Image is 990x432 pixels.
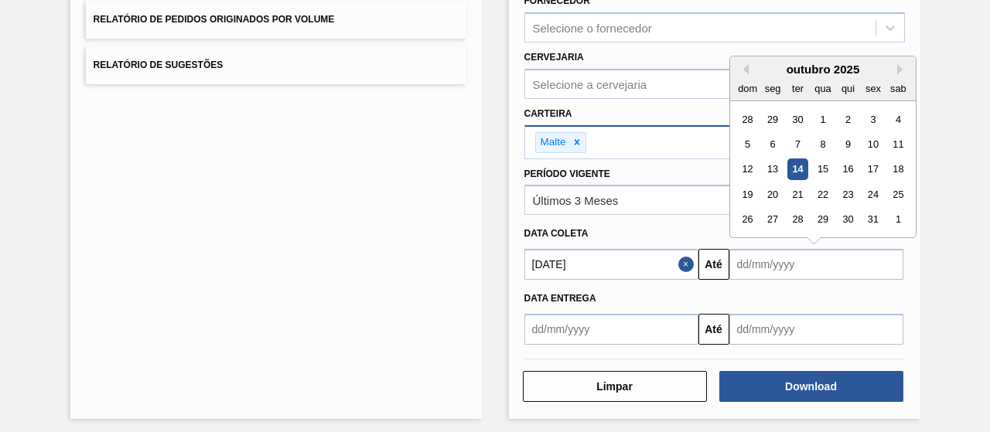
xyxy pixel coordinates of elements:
div: Choose sábado, 18 de outubro de 2025 [887,159,908,180]
div: Choose terça-feira, 28 de outubro de 2025 [787,209,807,230]
div: outubro 2025 [730,63,916,76]
button: Next Month [897,64,908,75]
div: sex [862,78,883,99]
label: Carteira [524,108,572,119]
div: Choose domingo, 12 de outubro de 2025 [737,159,758,180]
div: Choose domingo, 5 de outubro de 2025 [737,134,758,155]
input: dd/mm/yyyy [524,249,698,280]
div: Choose sábado, 1 de novembro de 2025 [887,209,908,230]
div: Choose domingo, 28 de setembro de 2025 [737,109,758,130]
button: Previous Month [738,64,749,75]
div: Choose sábado, 11 de outubro de 2025 [887,134,908,155]
div: Choose terça-feira, 14 de outubro de 2025 [787,159,807,180]
div: Choose domingo, 19 de outubro de 2025 [737,184,758,205]
div: Choose sábado, 4 de outubro de 2025 [887,109,908,130]
div: Choose sexta-feira, 31 de outubro de 2025 [862,209,883,230]
button: Até [698,249,729,280]
div: Choose segunda-feira, 29 de setembro de 2025 [762,109,783,130]
div: ter [787,78,807,99]
div: Choose domingo, 26 de outubro de 2025 [737,209,758,230]
div: dom [737,78,758,99]
div: Choose quarta-feira, 29 de outubro de 2025 [812,209,833,230]
div: qui [837,78,858,99]
div: Selecione o fornecedor [533,22,652,35]
div: qua [812,78,833,99]
div: Choose segunda-feira, 6 de outubro de 2025 [762,134,783,155]
div: Choose terça-feira, 7 de outubro de 2025 [787,134,807,155]
span: Data coleta [524,228,589,239]
button: Relatório de Sugestões [86,46,466,84]
span: Data Entrega [524,293,596,304]
div: Choose terça-feira, 21 de outubro de 2025 [787,184,807,205]
button: Download [719,371,903,402]
div: Choose segunda-feira, 20 de outubro de 2025 [762,184,783,205]
div: sab [887,78,908,99]
div: seg [762,78,783,99]
div: Choose segunda-feira, 13 de outubro de 2025 [762,159,783,180]
div: month 2025-10 [735,107,910,232]
div: Choose quinta-feira, 9 de outubro de 2025 [837,134,858,155]
div: Choose quinta-feira, 23 de outubro de 2025 [837,184,858,205]
div: Selecione a cervejaria [533,77,647,90]
div: Choose quinta-feira, 2 de outubro de 2025 [837,109,858,130]
div: Choose quinta-feira, 16 de outubro de 2025 [837,159,858,180]
div: Choose segunda-feira, 27 de outubro de 2025 [762,209,783,230]
input: dd/mm/yyyy [729,249,903,280]
div: Choose quinta-feira, 30 de outubro de 2025 [837,209,858,230]
div: Choose sexta-feira, 3 de outubro de 2025 [862,109,883,130]
button: Relatório de Pedidos Originados por Volume [86,1,466,39]
div: Choose sexta-feira, 24 de outubro de 2025 [862,184,883,205]
div: Choose quarta-feira, 15 de outubro de 2025 [812,159,833,180]
div: Malte [536,133,568,152]
span: Relatório de Sugestões [94,60,224,70]
div: Choose quarta-feira, 22 de outubro de 2025 [812,184,833,205]
div: Choose quarta-feira, 1 de outubro de 2025 [812,109,833,130]
button: Close [678,249,698,280]
div: Choose sexta-feira, 17 de outubro de 2025 [862,159,883,180]
div: Choose sexta-feira, 10 de outubro de 2025 [862,134,883,155]
div: Choose quarta-feira, 8 de outubro de 2025 [812,134,833,155]
div: Últimos 3 Meses [533,194,619,207]
label: Período Vigente [524,168,610,179]
input: dd/mm/yyyy [729,314,903,345]
button: Até [698,314,729,345]
div: Choose sábado, 25 de outubro de 2025 [887,184,908,205]
div: Choose terça-feira, 30 de setembro de 2025 [787,109,807,130]
button: Limpar [523,371,707,402]
label: Cervejaria [524,52,584,63]
input: dd/mm/yyyy [524,314,698,345]
span: Relatório de Pedidos Originados por Volume [94,14,335,25]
